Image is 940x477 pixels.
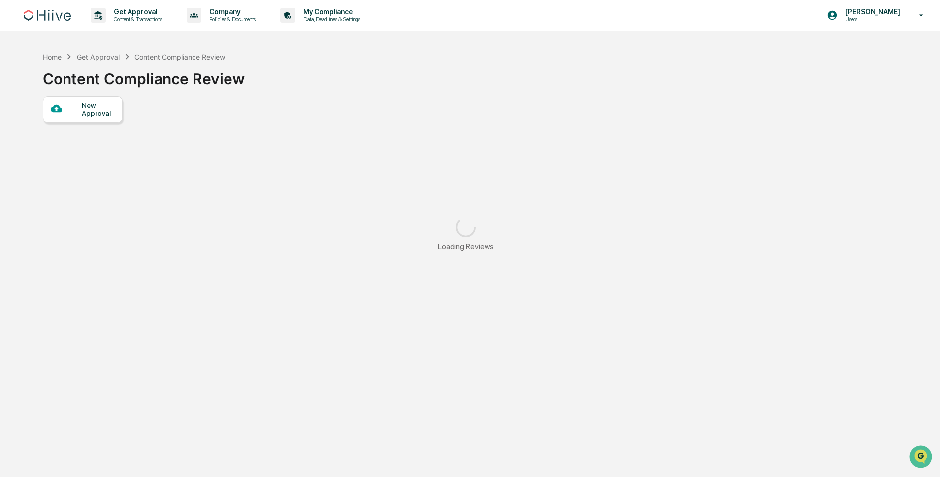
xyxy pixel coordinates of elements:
p: [PERSON_NAME] [838,8,905,16]
p: Users [838,16,905,23]
span: Preclearance [20,124,64,134]
p: Content & Transactions [106,16,167,23]
span: Data Lookup [20,143,62,153]
button: Start new chat [167,78,179,90]
a: 🗄️Attestations [67,120,126,138]
div: Content Compliance Review [43,62,245,88]
div: Start new chat [33,75,162,85]
img: logo [24,10,71,21]
img: 1746055101610-c473b297-6a78-478c-a979-82029cc54cd1 [10,75,28,93]
p: My Compliance [295,8,365,16]
div: 🔎 [10,144,18,152]
div: Home [43,53,62,61]
div: Loading Reviews [438,242,494,251]
div: 🖐️ [10,125,18,133]
p: Data, Deadlines & Settings [295,16,365,23]
a: 🔎Data Lookup [6,139,66,157]
span: Attestations [81,124,122,134]
div: Get Approval [77,53,120,61]
a: 🖐️Preclearance [6,120,67,138]
div: Content Compliance Review [134,53,225,61]
div: We're available if you need us! [33,85,125,93]
p: Get Approval [106,8,167,16]
iframe: Open customer support [908,444,935,471]
div: New Approval [82,102,115,117]
p: Company [201,8,260,16]
span: Pylon [98,167,119,174]
p: Policies & Documents [201,16,260,23]
a: Powered byPylon [69,167,119,174]
p: How can we help? [10,21,179,36]
div: 🗄️ [71,125,79,133]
